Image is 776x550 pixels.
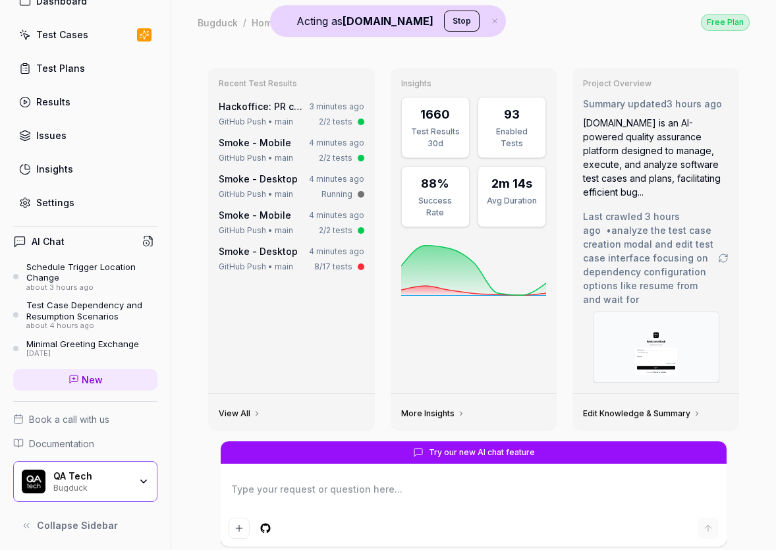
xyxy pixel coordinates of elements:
[486,126,538,150] div: Enabled Tests
[583,78,729,89] h3: Project Overview
[53,470,130,482] div: QA Tech
[13,261,157,292] a: Schedule Trigger Location Changeabout 3 hours ago
[13,369,157,391] a: New
[243,16,246,29] div: /
[583,209,718,306] span: Last crawled
[198,16,238,29] div: Bugduck
[216,133,367,167] a: Smoke - Mobile4 minutes agoGitHub Push • main2/2 tests
[36,95,70,109] div: Results
[583,116,729,199] div: [DOMAIN_NAME] is an AI-powered quality assurance platform designed to manage, execute, and analyz...
[29,437,94,451] span: Documentation
[26,300,157,321] div: Test Case Dependency and Resumption Scenarios
[219,137,291,148] a: Smoke - Mobile
[410,195,461,219] div: Success Rate
[36,128,67,142] div: Issues
[491,175,532,192] div: 2m 14s
[13,339,157,358] a: Minimal Greeting Exchange[DATE]
[36,28,88,41] div: Test Cases
[583,408,701,419] a: Edit Knowledge & Summary
[53,481,130,492] div: Bugduck
[594,312,719,382] img: Screenshot
[36,196,74,209] div: Settings
[216,97,367,130] a: Hackoffice: PR checks3 minutes agoGitHub Push • main2/2 tests
[32,234,65,248] h4: AI Chat
[718,253,729,263] a: Go to crawling settings
[309,210,364,220] time: 4 minutes ago
[504,105,520,123] div: 93
[219,173,298,184] a: Smoke - Desktop
[13,123,157,148] a: Issues
[13,190,157,215] a: Settings
[219,209,291,221] a: Smoke - Mobile
[26,321,157,331] div: about 4 hours ago
[429,447,535,458] span: Try our new AI chat feature
[13,437,157,451] a: Documentation
[216,206,367,239] a: Smoke - Mobile4 minutes agoGitHub Push • main2/2 tests
[701,13,750,31] button: Free Plan
[667,98,722,109] time: 3 hours ago
[219,78,364,89] h3: Recent Test Results
[420,105,450,123] div: 1660
[29,412,109,426] span: Book a call with us
[36,162,73,176] div: Insights
[219,101,321,112] a: Hackoffice: PR checks
[583,98,667,109] span: Summary updated
[319,152,352,164] div: 2/2 tests
[252,16,278,29] div: Home
[583,225,713,305] span: • analyze the test case creation modal and edit test case interface focusing on dependency config...
[219,225,293,236] div: GitHub Push • main
[13,300,157,330] a: Test Case Dependency and Resumption Scenariosabout 4 hours ago
[219,116,293,128] div: GitHub Push • main
[701,14,750,31] div: Free Plan
[309,101,364,111] time: 3 minutes ago
[219,261,293,273] div: GitHub Push • main
[26,261,157,283] div: Schedule Trigger Location Change
[321,188,352,200] div: Running
[36,61,85,75] div: Test Plans
[421,175,449,192] div: 88%
[26,283,157,292] div: about 3 hours ago
[219,246,298,257] a: Smoke - Desktop
[13,156,157,182] a: Insights
[229,518,250,539] button: Add attachment
[82,373,103,387] span: New
[444,11,480,32] button: Stop
[309,246,364,256] time: 4 minutes ago
[486,195,538,207] div: Avg Duration
[314,261,352,273] div: 8/17 tests
[26,339,139,349] div: Minimal Greeting Exchange
[216,242,367,275] a: Smoke - Desktop4 minutes agoGitHub Push • main8/17 tests
[13,461,157,502] button: QA Tech LogoQA TechBugduck
[13,412,157,426] a: Book a call with us
[219,188,293,200] div: GitHub Push • main
[13,512,157,539] button: Collapse Sidebar
[309,138,364,148] time: 4 minutes ago
[26,349,139,358] div: [DATE]
[219,408,261,419] a: View All
[219,152,293,164] div: GitHub Push • main
[319,225,352,236] div: 2/2 tests
[13,55,157,81] a: Test Plans
[319,116,352,128] div: 2/2 tests
[309,174,364,184] time: 4 minutes ago
[216,169,367,203] a: Smoke - Desktop4 minutes agoGitHub Push • mainRunning
[13,89,157,115] a: Results
[410,126,461,150] div: Test Results 30d
[13,22,157,47] a: Test Cases
[401,78,547,89] h3: Insights
[22,470,45,493] img: QA Tech Logo
[37,518,118,532] span: Collapse Sidebar
[401,408,465,419] a: More Insights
